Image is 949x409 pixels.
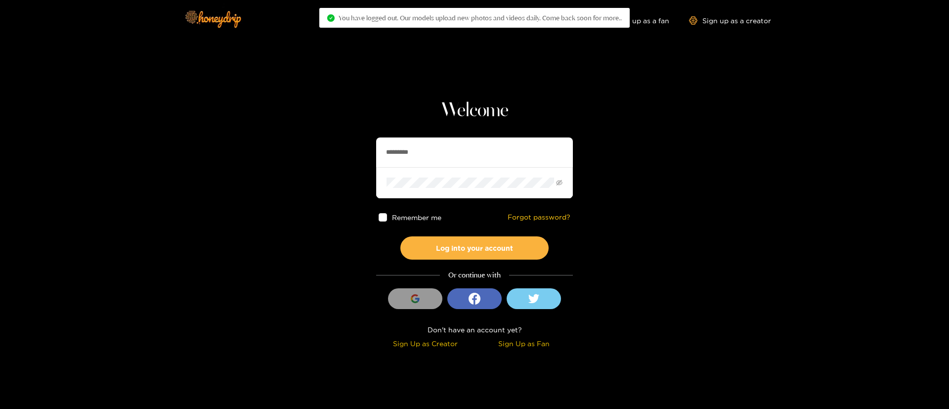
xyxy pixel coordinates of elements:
a: Sign up as a creator [689,16,771,25]
span: check-circle [327,14,335,22]
a: Forgot password? [508,213,570,222]
span: Remember me [392,214,441,221]
a: Sign up as a fan [602,16,669,25]
div: Sign Up as Creator [379,338,472,349]
span: eye-invisible [556,180,562,186]
div: Sign Up as Fan [477,338,570,349]
div: Don't have an account yet? [376,324,573,335]
button: Log into your account [400,236,549,260]
span: You have logged out. Our models upload new photos and videos daily. Come back soon for more.. [339,14,622,22]
h1: Welcome [376,99,573,123]
div: Or continue with [376,270,573,281]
